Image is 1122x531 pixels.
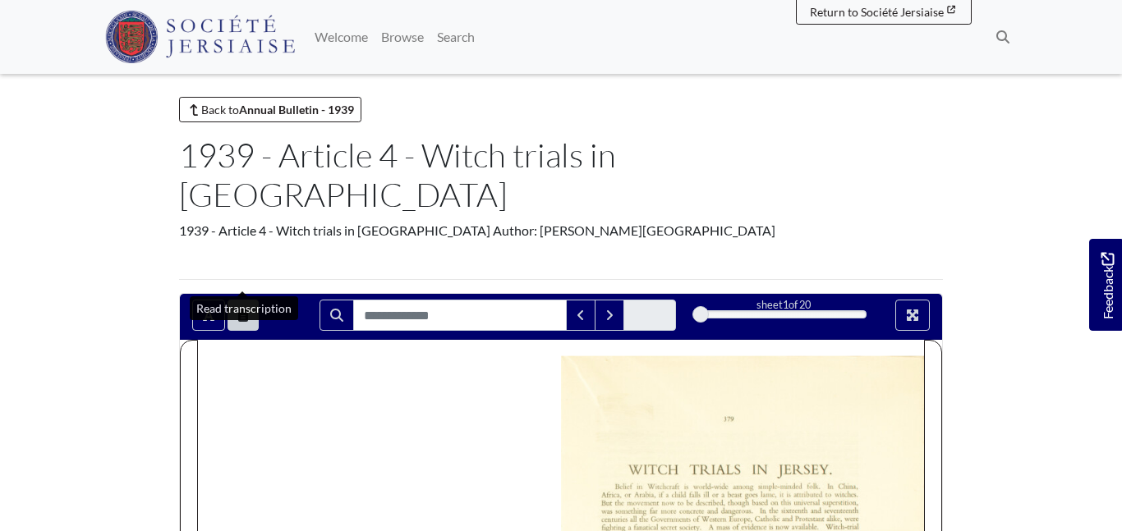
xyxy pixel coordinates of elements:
[239,103,354,117] strong: Annual Bulletin - 1939
[105,11,295,63] img: Société Jersiaise
[179,135,943,214] h1: 1939 - Article 4 - Witch trials in [GEOGRAPHIC_DATA]
[179,221,943,240] div: 1939 - Article 4 - Witch trials in [GEOGRAPHIC_DATA] Author: [PERSON_NAME][GEOGRAPHIC_DATA]
[190,296,298,320] div: Read transcription
[783,298,789,311] span: 1
[566,300,595,331] button: Previous Match
[430,21,481,53] a: Search
[353,300,567,331] input: Search for
[320,300,354,331] button: Search
[595,300,624,331] button: Next Match
[179,97,361,122] a: Back toAnnual Bulletin - 1939
[375,21,430,53] a: Browse
[308,21,375,53] a: Welcome
[701,297,867,313] div: sheet of 20
[810,5,944,19] span: Return to Société Jersiaise
[1097,253,1117,319] span: Feedback
[895,300,930,331] button: Full screen mode
[105,7,295,67] a: Société Jersiaise logo
[1089,239,1122,331] a: Would you like to provide feedback?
